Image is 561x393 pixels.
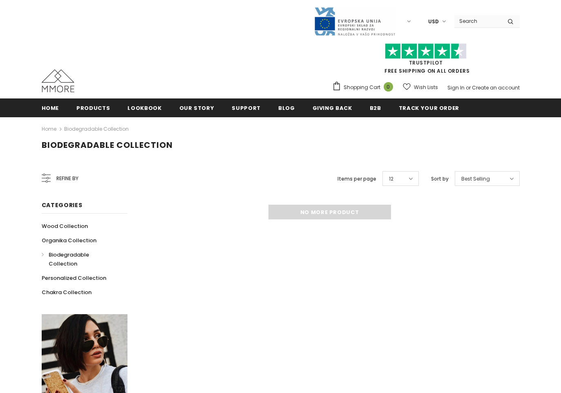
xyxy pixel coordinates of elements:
[42,124,56,134] a: Home
[447,84,465,91] a: Sign In
[49,251,89,268] span: Biodegradable Collection
[42,201,83,209] span: Categories
[42,139,173,151] span: Biodegradable Collection
[64,125,129,132] a: Biodegradable Collection
[370,104,381,112] span: B2B
[179,104,215,112] span: Our Story
[454,15,501,27] input: Search Site
[42,104,59,112] span: Home
[370,98,381,117] a: B2B
[42,222,88,230] span: Wood Collection
[56,174,78,183] span: Refine by
[344,83,380,92] span: Shopping Cart
[42,98,59,117] a: Home
[179,98,215,117] a: Our Story
[337,175,376,183] label: Items per page
[42,237,96,244] span: Organika Collection
[332,47,520,74] span: FREE SHIPPING ON ALL ORDERS
[313,104,352,112] span: Giving back
[42,274,106,282] span: Personalized Collection
[232,98,261,117] a: support
[332,81,397,94] a: Shopping Cart 0
[127,98,161,117] a: Lookbook
[389,175,393,183] span: 12
[466,84,471,91] span: or
[127,104,161,112] span: Lookbook
[278,104,295,112] span: Blog
[385,43,467,59] img: Trust Pilot Stars
[42,248,118,271] a: Biodegradable Collection
[42,233,96,248] a: Organika Collection
[76,98,110,117] a: Products
[42,271,106,285] a: Personalized Collection
[42,219,88,233] a: Wood Collection
[403,80,438,94] a: Wish Lists
[278,98,295,117] a: Blog
[76,104,110,112] span: Products
[428,18,439,26] span: USD
[399,98,459,117] a: Track your order
[42,69,74,92] img: MMORE Cases
[314,18,396,25] a: Javni Razpis
[42,288,92,296] span: Chakra Collection
[314,7,396,36] img: Javni Razpis
[414,83,438,92] span: Wish Lists
[472,84,520,91] a: Create an account
[431,175,449,183] label: Sort by
[409,59,443,66] a: Trustpilot
[313,98,352,117] a: Giving back
[399,104,459,112] span: Track your order
[42,285,92,299] a: Chakra Collection
[461,175,490,183] span: Best Selling
[384,82,393,92] span: 0
[232,104,261,112] span: support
